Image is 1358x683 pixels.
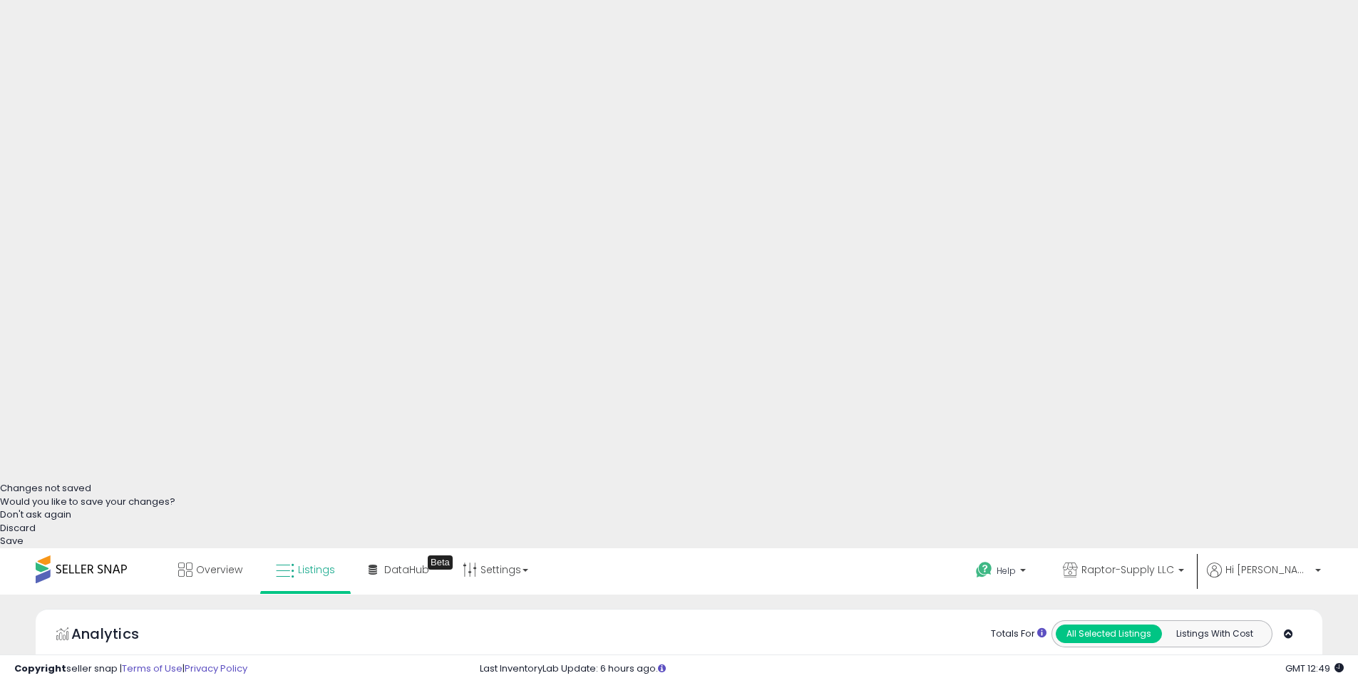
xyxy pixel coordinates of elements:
i: Get Help [975,561,993,579]
strong: Copyright [14,662,66,675]
span: Help [997,565,1016,577]
span: Listings [298,563,335,577]
span: 2025-09-17 12:49 GMT [1285,662,1344,675]
a: Raptor-Supply LLC [1052,548,1195,595]
a: DataHub [358,548,440,591]
span: DataHub [384,563,429,577]
a: Overview [168,548,253,591]
div: Tooltip anchor [428,555,453,570]
span: Hi [PERSON_NAME] [1225,563,1311,577]
button: All Selected Listings [1056,625,1162,643]
button: Listings With Cost [1161,625,1267,643]
div: Totals For [991,627,1046,641]
h5: Analytics [71,624,167,647]
a: Terms of Use [122,662,182,675]
a: Privacy Policy [185,662,247,675]
a: Settings [452,548,539,591]
a: Help [965,550,1040,595]
span: Overview [196,563,242,577]
span: Raptor-Supply LLC [1081,563,1174,577]
div: seller snap | | [14,662,247,676]
a: Hi [PERSON_NAME] [1207,563,1321,595]
a: Listings [265,548,346,591]
div: Last InventoryLab Update: 6 hours ago. [480,662,1344,676]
